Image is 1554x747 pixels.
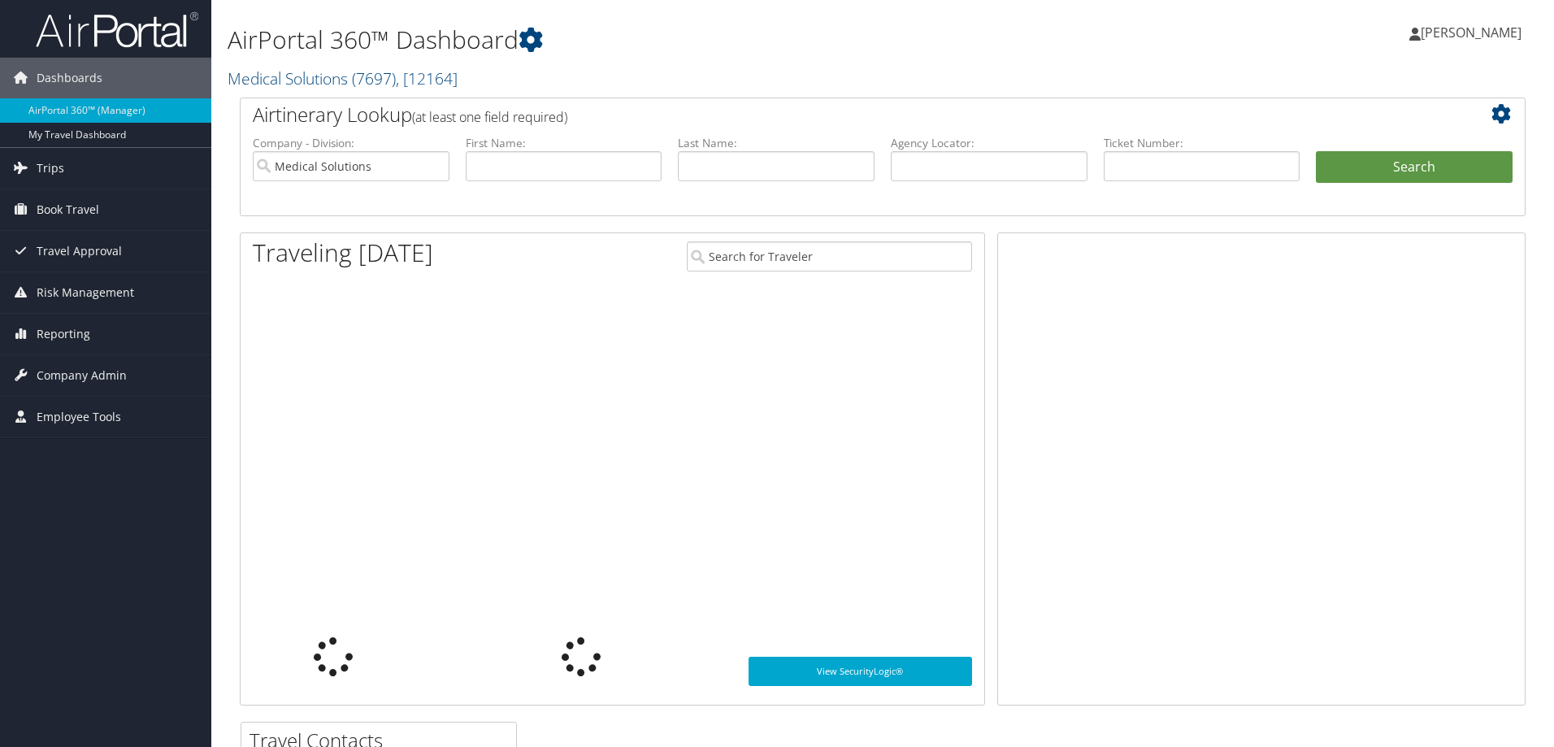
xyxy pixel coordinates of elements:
[253,135,449,151] label: Company - Division:
[749,657,972,686] a: View SecurityLogic®
[36,11,198,49] img: airportal-logo.png
[37,272,134,313] span: Risk Management
[37,397,121,437] span: Employee Tools
[1421,24,1521,41] span: [PERSON_NAME]
[37,314,90,354] span: Reporting
[253,236,433,270] h1: Traveling [DATE]
[37,355,127,396] span: Company Admin
[1316,151,1513,184] button: Search
[37,148,64,189] span: Trips
[253,101,1405,128] h2: Airtinerary Lookup
[891,135,1087,151] label: Agency Locator:
[37,189,99,230] span: Book Travel
[1409,8,1538,57] a: [PERSON_NAME]
[37,58,102,98] span: Dashboards
[352,67,396,89] span: ( 7697 )
[396,67,458,89] span: , [ 12164 ]
[687,241,972,271] input: Search for Traveler
[1104,135,1300,151] label: Ticket Number:
[228,23,1101,57] h1: AirPortal 360™ Dashboard
[412,108,567,126] span: (at least one field required)
[37,231,122,271] span: Travel Approval
[228,67,458,89] a: Medical Solutions
[678,135,875,151] label: Last Name:
[466,135,662,151] label: First Name:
